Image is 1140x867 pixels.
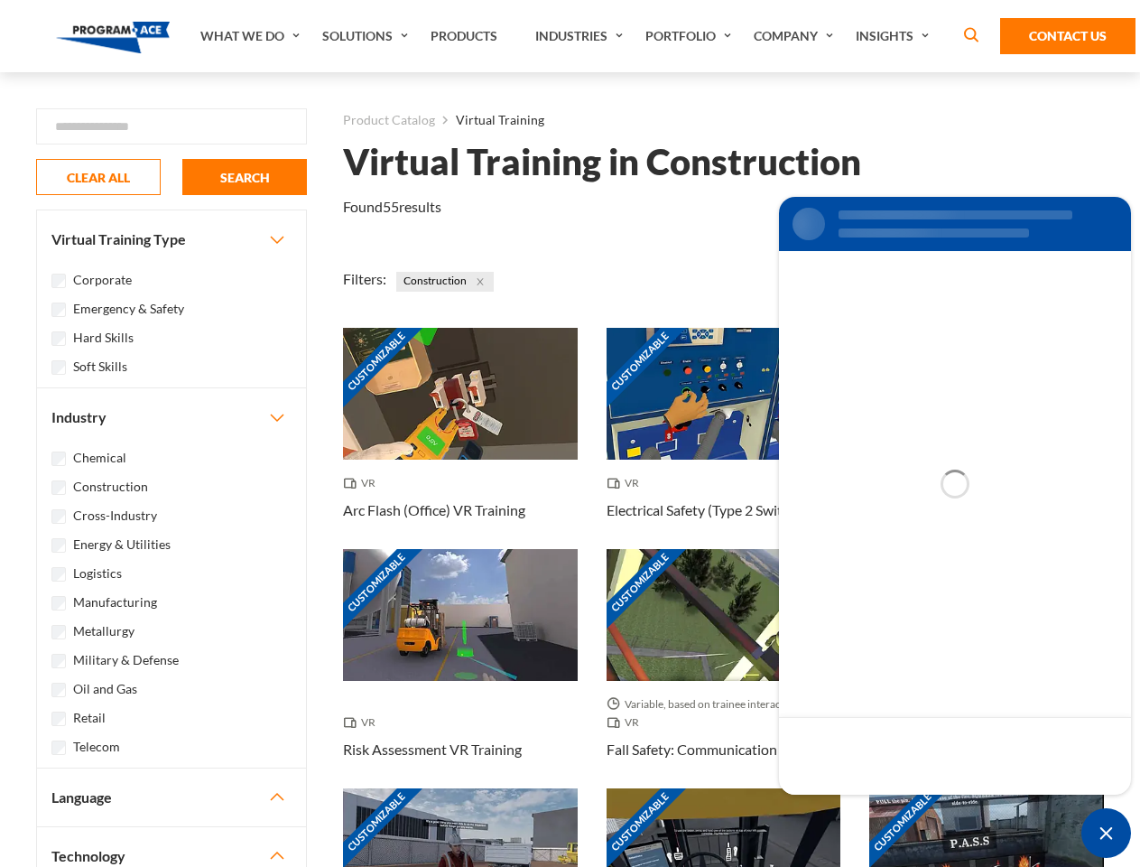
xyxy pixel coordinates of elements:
span: VR [343,713,383,732]
label: Chemical [73,448,126,468]
h1: Virtual Training in Construction [343,146,861,178]
h3: Arc Flash (Office) VR Training [343,499,525,521]
input: Cross-Industry [51,509,66,524]
span: VR [343,474,383,492]
input: Oil and Gas [51,683,66,697]
span: VR [607,474,646,492]
input: Retail [51,712,66,726]
button: Industry [37,388,306,446]
h3: Risk Assessment VR Training [343,739,522,760]
label: Emergency & Safety [73,299,184,319]
button: Virtual Training Type [37,210,306,268]
a: Customizable Thumbnail - Risk Assessment VR Training VR Risk Assessment VR Training [343,549,578,788]
span: Filters: [343,270,386,287]
a: Product Catalog [343,108,435,132]
input: Chemical [51,452,66,466]
img: Program-Ace [56,22,171,53]
label: Manufacturing [73,592,157,612]
em: 55 [383,198,399,215]
h3: Electrical Safety (Type 2 Switchgear) VR Training [607,499,841,521]
a: Customizable Thumbnail - Arc Flash (Office) VR Training VR Arc Flash (Office) VR Training [343,328,578,549]
input: Construction [51,480,66,495]
span: Construction [396,272,494,292]
span: Variable, based on trainee interaction with each section. [607,695,841,713]
label: Hard Skills [73,328,134,348]
button: Language [37,769,306,826]
label: Energy & Utilities [73,535,171,555]
label: Military & Defense [73,650,179,670]
input: Emergency & Safety [51,303,66,317]
label: Retail [73,708,106,728]
input: Hard Skills [51,331,66,346]
span: VR [607,713,646,732]
iframe: SalesIQ Chat Window [774,192,1135,799]
nav: breadcrumb [343,108,1104,132]
input: Manufacturing [51,596,66,611]
label: Telecom [73,737,120,757]
div: Chat Widget [1081,808,1131,858]
input: Metallurgy [51,625,66,639]
a: Contact Us [1000,18,1135,54]
label: Oil and Gas [73,679,137,699]
span: Minimize live chat window [1081,808,1131,858]
li: Virtual Training [435,108,544,132]
button: Close [470,272,490,292]
label: Corporate [73,270,132,290]
label: Logistics [73,564,122,583]
h3: Fall Safety: Communication Towers VR Training [607,739,841,760]
a: Customizable Thumbnail - Electrical Safety (Type 2 Switchgear) VR Training VR Electrical Safety (... [607,328,841,549]
input: Military & Defense [51,654,66,668]
button: CLEAR ALL [36,159,161,195]
input: Telecom [51,741,66,755]
label: Construction [73,477,148,497]
input: Corporate [51,274,66,288]
label: Soft Skills [73,357,127,377]
input: Soft Skills [51,360,66,375]
input: Logistics [51,567,66,582]
label: Cross-Industry [73,506,157,526]
label: Metallurgy [73,621,134,641]
input: Energy & Utilities [51,538,66,553]
p: Found results [343,196,441,218]
a: Customizable Thumbnail - Fall Safety: Communication Towers VR Training Variable, based on trainee... [607,549,841,788]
